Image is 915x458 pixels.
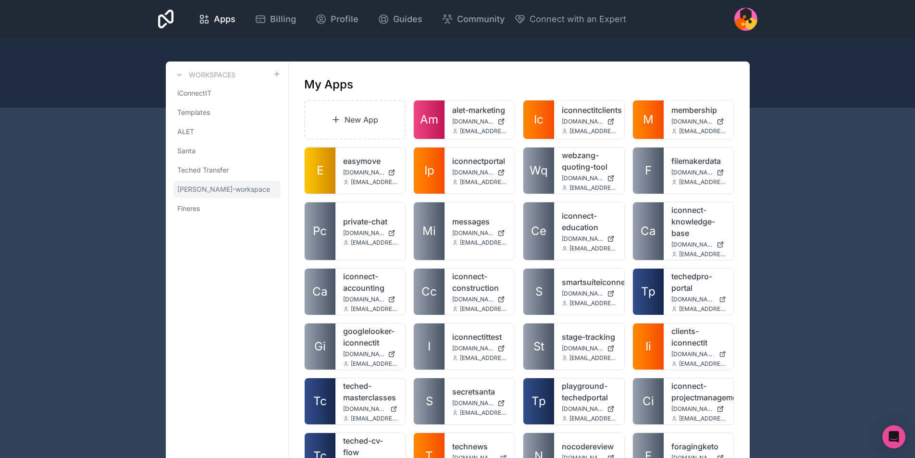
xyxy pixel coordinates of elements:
span: [DOMAIN_NAME] [343,296,384,303]
a: Santa [173,142,281,160]
a: St [523,323,554,370]
span: [DOMAIN_NAME] [671,405,713,413]
a: [DOMAIN_NAME] [452,345,507,352]
a: ALET [173,123,281,140]
span: Ic [534,112,544,127]
a: [DOMAIN_NAME] [452,229,507,237]
span: [EMAIL_ADDRESS][DOMAIN_NAME] [351,178,398,186]
span: Teched Transfer [177,165,229,175]
span: [DOMAIN_NAME] [671,118,713,125]
a: [DOMAIN_NAME] [343,296,398,303]
span: [DOMAIN_NAME] [452,169,494,176]
span: [DOMAIN_NAME] [452,345,494,352]
a: New App [304,100,406,139]
span: Am [420,112,438,127]
span: [DOMAIN_NAME] [562,290,603,297]
span: [EMAIL_ADDRESS][DOMAIN_NAME] [351,415,398,422]
span: Ii [645,339,651,354]
a: googlelooker-iconnectit [343,325,398,348]
a: alet-marketing [452,104,507,116]
span: [EMAIL_ADDRESS][DOMAIN_NAME] [569,415,617,422]
h1: My Apps [304,77,353,92]
a: Tp [633,269,664,315]
span: I [428,339,431,354]
a: Tc [305,378,335,424]
span: [DOMAIN_NAME] [671,296,715,303]
span: M [643,112,654,127]
h3: Workspaces [189,70,235,80]
span: [DOMAIN_NAME] [452,229,494,237]
span: [EMAIL_ADDRESS][DOMAIN_NAME] [569,354,617,362]
span: [DOMAIN_NAME] [671,350,715,358]
span: [DOMAIN_NAME] [343,405,387,413]
a: [DOMAIN_NAME] [671,405,726,413]
span: [DOMAIN_NAME] [343,350,384,358]
span: E [317,163,323,178]
span: [EMAIL_ADDRESS][DOMAIN_NAME] [679,127,726,135]
a: nocodereview [562,441,617,452]
a: webzang-quoting-tool [562,149,617,173]
a: [DOMAIN_NAME] [671,169,726,176]
a: private-chat [343,216,398,227]
a: [DOMAIN_NAME] [343,169,398,176]
a: iconnect-accounting [343,271,398,294]
a: Billing [247,9,304,30]
span: Pc [313,223,327,239]
a: [DOMAIN_NAME] [562,290,617,297]
a: teched-cv-flow [343,435,398,458]
span: [DOMAIN_NAME] [671,169,713,176]
a: iconnectportal [452,155,507,167]
span: Ci [643,394,654,409]
span: [EMAIL_ADDRESS][DOMAIN_NAME] [679,305,726,313]
a: foragingketo [671,441,726,452]
a: iConnectIT [173,85,281,102]
span: Community [457,12,505,26]
a: easymove [343,155,398,167]
a: [DOMAIN_NAME] [671,241,726,248]
span: St [533,339,544,354]
a: playground-techedportal [562,380,617,403]
span: [DOMAIN_NAME] [562,405,603,413]
span: Wq [530,163,548,178]
a: [DOMAIN_NAME] [562,345,617,352]
span: [EMAIL_ADDRESS][DOMAIN_NAME] [679,360,726,368]
a: Profile [308,9,366,30]
span: Profile [331,12,359,26]
a: Ce [523,202,554,260]
span: [EMAIL_ADDRESS][DOMAIN_NAME] [569,299,617,307]
a: S [414,378,445,424]
span: [DOMAIN_NAME] [452,118,494,125]
a: Guides [370,9,430,30]
a: techedpro-portal [671,271,726,294]
span: [EMAIL_ADDRESS][DOMAIN_NAME] [569,184,617,192]
a: stage-tracking [562,331,617,343]
a: [DOMAIN_NAME] [671,296,726,303]
span: [EMAIL_ADDRESS][DOMAIN_NAME] [569,127,617,135]
a: iconnect-projectmanagement [671,380,726,403]
span: [EMAIL_ADDRESS][DOMAIN_NAME] [569,245,617,252]
a: [DOMAIN_NAME] [671,118,726,125]
span: Ca [312,284,327,299]
span: S [426,394,433,409]
span: Ip [424,163,434,178]
span: ALET [177,127,194,136]
span: [EMAIL_ADDRESS][DOMAIN_NAME] [679,250,726,258]
span: Ca [641,223,655,239]
span: [EMAIL_ADDRESS][DOMAIN_NAME] [679,415,726,422]
a: [DOMAIN_NAME] [452,399,507,407]
span: [EMAIL_ADDRESS][DOMAIN_NAME] [351,305,398,313]
a: secretsanta [452,386,507,397]
a: Teched Transfer [173,161,281,179]
span: Tc [313,394,327,409]
a: F [633,148,664,194]
a: [DOMAIN_NAME] [452,296,507,303]
a: E [305,148,335,194]
span: Tp [641,284,655,299]
span: F [645,163,652,178]
span: [EMAIL_ADDRESS][DOMAIN_NAME] [460,409,507,417]
a: [DOMAIN_NAME] [343,229,398,237]
span: Fineres [177,204,200,213]
div: Open Intercom Messenger [882,425,905,448]
a: Ci [633,378,664,424]
button: Connect with an Expert [514,12,626,26]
